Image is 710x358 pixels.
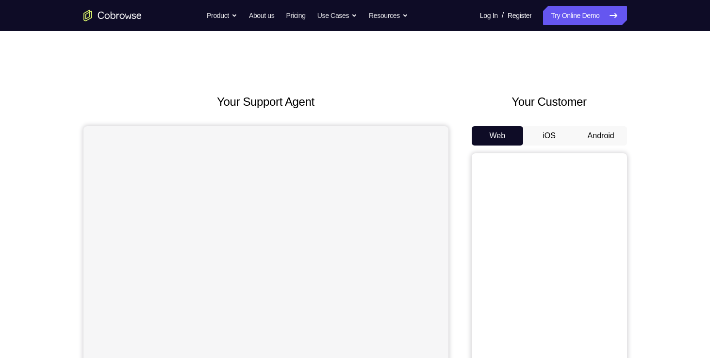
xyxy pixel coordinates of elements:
span: / [502,10,504,21]
button: Use Cases [317,6,357,25]
a: Register [508,6,531,25]
button: Android [575,126,627,146]
a: Pricing [286,6,305,25]
button: iOS [523,126,575,146]
a: Log In [480,6,498,25]
button: Web [472,126,524,146]
a: Try Online Demo [543,6,627,25]
h2: Your Customer [472,93,627,111]
h2: Your Support Agent [83,93,448,111]
a: Go to the home page [83,10,142,21]
button: Product [207,6,237,25]
button: Resources [369,6,408,25]
a: About us [249,6,274,25]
